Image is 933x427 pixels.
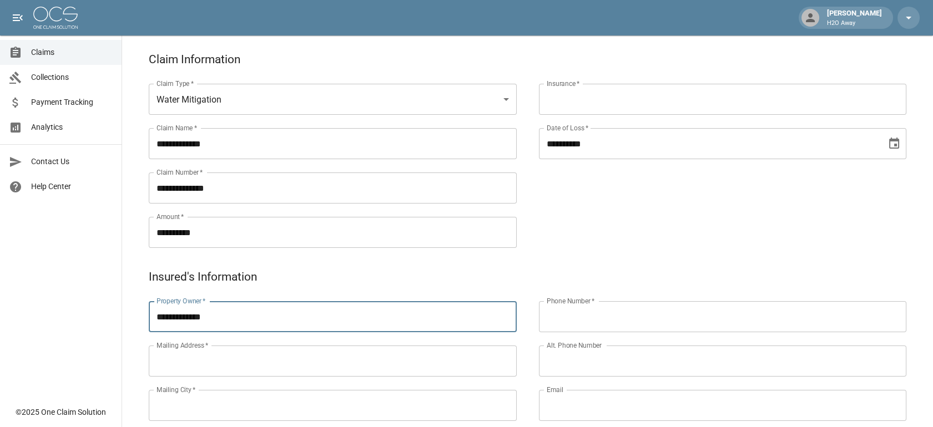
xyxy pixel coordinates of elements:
button: open drawer [7,7,29,29]
span: Claims [31,47,113,58]
div: [PERSON_NAME] [823,8,886,28]
img: ocs-logo-white-transparent.png [33,7,78,29]
p: H2O Away [827,19,882,28]
span: Contact Us [31,156,113,167]
label: Claim Name [157,123,197,133]
label: Claim Number [157,167,203,177]
button: Choose date, selected date is Jul 21, 2025 [883,133,905,155]
label: Claim Type [157,79,194,88]
span: Analytics [31,121,113,133]
span: Collections [31,72,113,83]
label: Mailing City [157,385,196,394]
div: © 2025 One Claim Solution [16,406,106,418]
label: Insurance [547,79,579,88]
label: Amount [157,212,184,221]
label: Email [547,385,563,394]
span: Payment Tracking [31,96,113,108]
span: Help Center [31,181,113,192]
label: Alt. Phone Number [547,340,602,350]
label: Mailing Address [157,340,208,350]
label: Phone Number [547,296,594,306]
label: Date of Loss [547,123,588,133]
label: Property Owner [157,296,206,306]
div: Water Mitigation [149,84,517,115]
